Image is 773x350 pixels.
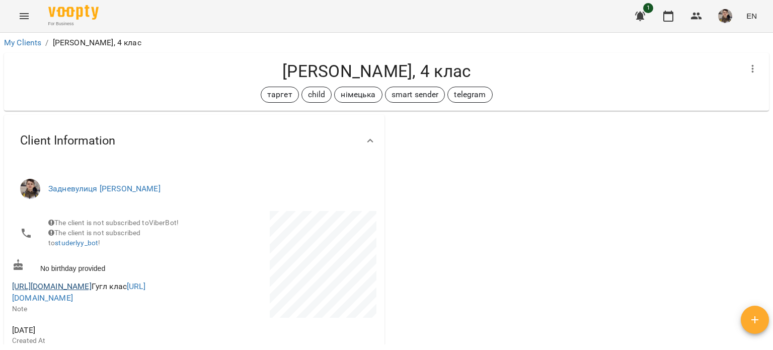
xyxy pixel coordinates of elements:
div: child [301,87,332,103]
p: smart sender [392,89,439,101]
a: [URL][DOMAIN_NAME] [12,282,92,291]
p: Note [12,304,192,314]
p: таргет [267,89,292,101]
a: studerlyy_bot [55,239,98,247]
span: The client is not subscribed to ! [48,229,140,247]
div: німецька [334,87,382,103]
img: fc1e08aabc335e9c0945016fe01e34a0.jpg [718,9,732,23]
div: telegram [447,87,492,103]
span: 1 [643,3,653,13]
div: таргет [261,87,299,103]
span: Client Information [20,133,115,149]
span: EN [746,11,757,21]
a: My Clients [4,38,41,47]
p: німецька [341,89,375,101]
p: [PERSON_NAME], 4 клас [53,37,141,49]
button: EN [742,7,761,25]
nav: breadcrumb [4,37,769,49]
span: Гугл клас [12,282,145,303]
li: / [45,37,48,49]
div: smart sender [385,87,445,103]
img: Voopty Logo [48,5,99,20]
img: Задневулиця Кирило Владиславович [20,179,40,199]
span: [DATE] [12,324,192,336]
a: Задневулиця [PERSON_NAME] [48,184,161,193]
div: No birthday provided [10,257,194,275]
span: For Business [48,21,99,27]
h4: [PERSON_NAME], 4 клас [12,61,741,82]
p: Created At [12,336,192,346]
p: telegram [454,89,486,101]
span: The client is not subscribed to ViberBot! [48,219,179,227]
button: Menu [12,4,36,28]
p: child [308,89,326,101]
div: Client Information [4,115,384,167]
